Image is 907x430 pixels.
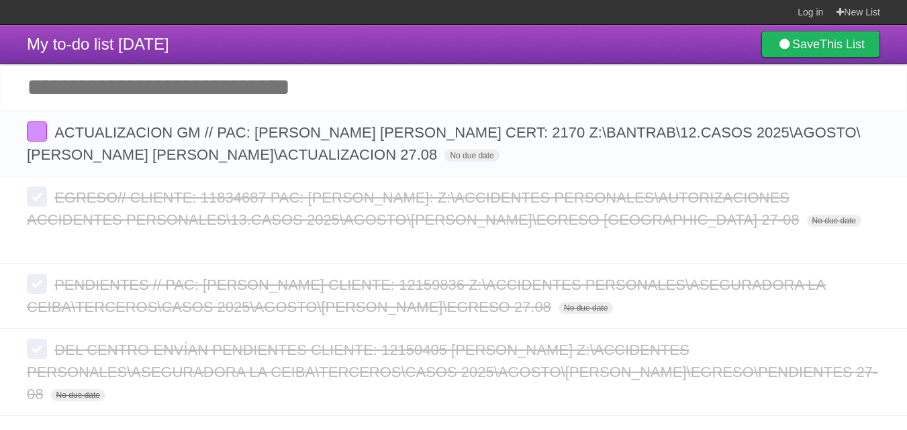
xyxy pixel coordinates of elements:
[51,389,105,401] span: No due date
[27,341,877,402] span: DEL CENTRO ENVÍAN PENDIENTES CLIENTE: 12150405 [PERSON_NAME] Z:\ACCIDENTES PERSONALES\ASEGURADORA...
[27,274,47,294] label: Done
[27,121,47,142] label: Done
[27,124,861,163] span: ACTUALIZACION GM // PAC: [PERSON_NAME] [PERSON_NAME] CERT: 2170 Z:\BANTRAB\12.CASOS 2025\AGOSTO\[...
[27,339,47,359] label: Done
[444,150,499,162] span: No due date
[807,215,861,227] span: No due date
[27,35,169,53] span: My to-do list [DATE]
[559,302,613,314] span: No due date
[27,276,826,315] span: PENDIENTES // PAC: [PERSON_NAME] CLIENTE: 12159836 Z:\ACCIDENTES PERSONALES\ASEGURADORA LA CEIBA\...
[820,38,865,51] b: This List
[27,189,802,228] span: EGRESO// CLIENTE: 11834687 PAC: [PERSON_NAME]: Z:\ACCIDENTES PERSONALES\AUTORIZACIONES ACCIDENTES...
[761,31,880,58] a: SaveThis List
[27,186,47,207] label: Done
